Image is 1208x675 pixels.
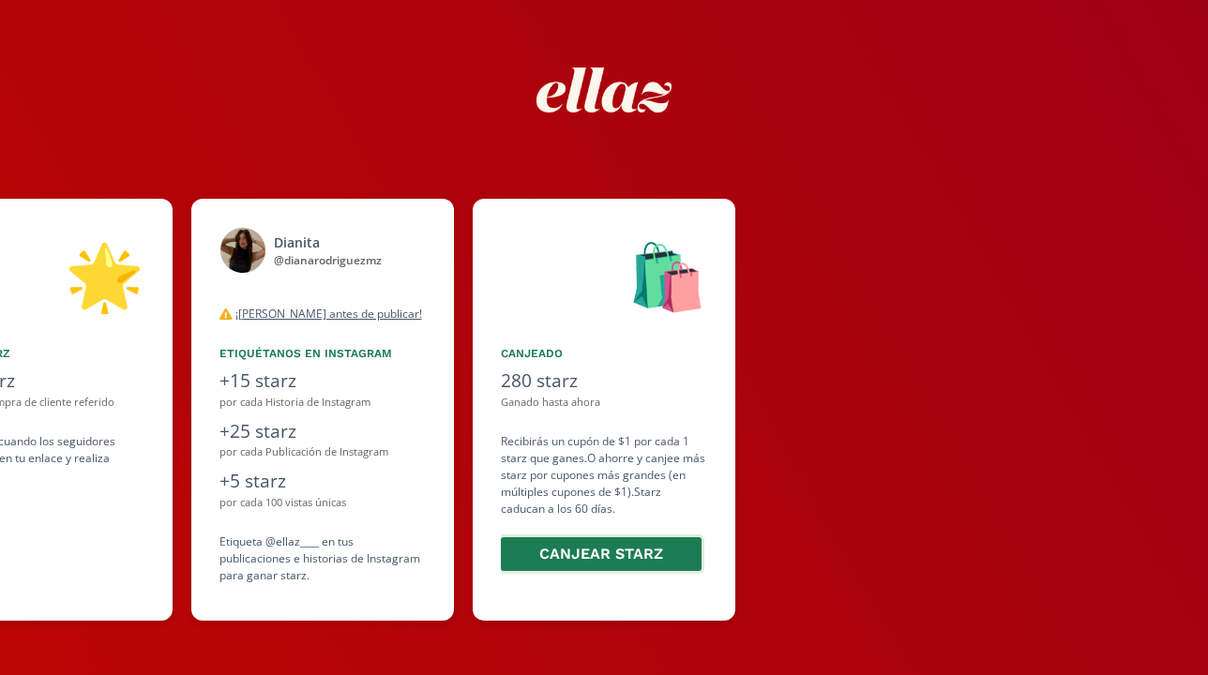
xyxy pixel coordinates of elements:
div: Ganado hasta ahora [501,395,707,411]
img: nKmKAABZpYV7 [520,6,688,174]
div: 🛍️ [501,227,707,322]
div: por cada 100 vistas únicas [219,495,426,511]
div: +25 starz [219,418,426,445]
button: Canjear starz [498,534,704,575]
div: +15 starz [219,367,426,395]
div: +5 starz [219,468,426,495]
div: por cada Historia de Instagram [219,395,426,411]
div: Etiquétanos en Instagram [219,345,426,362]
div: por cada Publicación de Instagram [219,444,426,460]
div: Recibirás un cupón de $1 por cada 1 starz que ganes. O ahorre y canjee más starz por cupones más ... [501,433,707,575]
div: 280 starz [501,367,707,395]
div: Canjeado [501,345,707,362]
div: @ dianarodriguezmz [274,252,382,269]
img: 423807739_748458647209201_3578764270483113394_n.jpg [219,227,266,274]
div: Etiqueta @ellaz____ en tus publicaciones e historias de Instagram para ganar starz. [219,533,426,584]
div: Dianita [274,232,382,252]
u: ¡[PERSON_NAME] antes de publicar! [235,306,422,322]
